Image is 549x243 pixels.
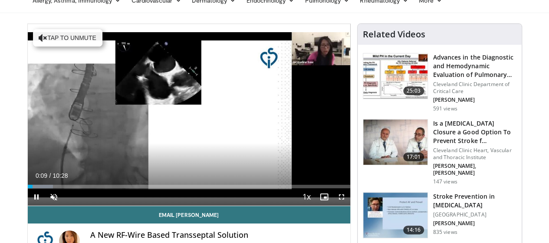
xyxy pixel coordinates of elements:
h3: Stroke Prevention in [MEDICAL_DATA] [433,192,516,210]
img: e159a5c5-f269-49dc-9293-67e83c9fc2ea.150x105_q85_crop-smart_upscale.jpg [363,53,427,99]
span: 14:16 [403,226,424,234]
p: 591 views [433,105,457,112]
img: 10bc46ae-dc7a-43c2-88c6-5b7f04683f4a.150x105_q85_crop-smart_upscale.jpg [363,193,427,238]
a: 17:01 Is a [MEDICAL_DATA] Closure a Good Option To Prevent Stroke f… Cleveland Clinic Heart, Vasc... [363,119,516,185]
img: 7d6672ef-ec0b-45d8-ad2f-659c60be1bd0.150x105_q85_crop-smart_upscale.jpg [363,120,427,165]
p: 147 views [433,178,457,185]
p: 835 views [433,229,457,236]
button: Unmute [45,188,62,206]
span: / [49,172,51,179]
h3: Is a [MEDICAL_DATA] Closure a Good Option To Prevent Stroke f… [433,119,516,145]
span: 10:28 [53,172,68,179]
button: Pause [28,188,45,206]
h4: A New RF-Wire Based Transseptal Solution [90,230,343,240]
p: [GEOGRAPHIC_DATA] [433,211,516,218]
p: [PERSON_NAME] [433,220,516,227]
button: Fullscreen [333,188,350,206]
a: 14:16 Stroke Prevention in [MEDICAL_DATA] [GEOGRAPHIC_DATA] [PERSON_NAME] 835 views [363,192,516,238]
a: 25:03 Advances in the Diagnostic and Hemodynamic Evaluation of Pulmonary H… Cleveland Clinic Depa... [363,53,516,112]
button: Enable picture-in-picture mode [316,188,333,206]
a: Email [PERSON_NAME] [28,206,350,223]
span: 17:01 [403,153,424,161]
p: [PERSON_NAME] [433,97,516,103]
p: Cleveland Clinic Heart, Vascular and Thoracic Institute [433,147,516,161]
video-js: Video Player [28,24,350,206]
span: 25:03 [403,87,424,95]
button: Tap to unmute [33,29,102,47]
p: [PERSON_NAME], [PERSON_NAME] [433,163,516,176]
p: Cleveland Clinic Department of Critical Care [433,81,516,95]
button: Playback Rate [298,188,316,206]
h4: Related Videos [363,29,425,40]
h3: Advances in the Diagnostic and Hemodynamic Evaluation of Pulmonary H… [433,53,516,79]
span: 0:09 [36,172,47,179]
div: Progress Bar [28,185,350,188]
